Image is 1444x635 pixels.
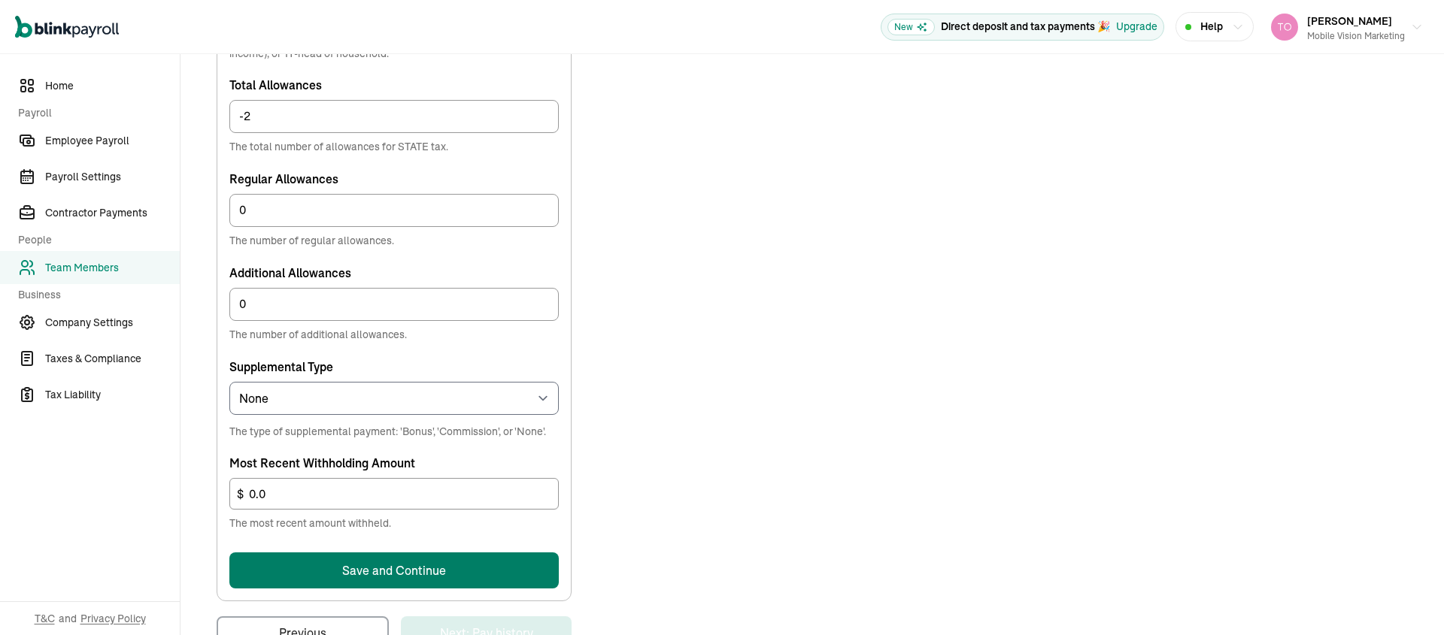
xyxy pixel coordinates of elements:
[237,485,244,503] span: $
[229,100,559,133] input: Total Allowances
[229,424,559,439] span: The type of supplemental payment: 'Bonus', 'Commission', or 'None'.
[229,358,559,376] label: Supplemental Type
[229,194,559,227] input: Regular Allowances
[45,133,180,149] span: Employee Payroll
[941,19,1110,35] p: Direct deposit and tax payments 🎉
[1200,19,1223,35] span: Help
[229,516,559,531] span: The most recent amount withheld.
[229,327,559,343] span: The number of additional allowances.
[887,19,935,35] span: New
[229,233,559,249] span: The number of regular allowances.
[229,288,559,321] input: Additional Allowances
[15,5,119,49] nav: Global
[229,552,559,588] button: Save and Continue
[45,387,180,403] span: Tax Liability
[80,611,146,626] span: Privacy Policy
[1116,19,1157,35] button: Upgrade
[18,287,171,303] span: Business
[45,315,180,331] span: Company Settings
[1176,12,1254,41] button: Help
[229,454,559,472] label: Most Recent Withholding Amount
[229,170,559,188] label: Regular Allowances
[1307,29,1405,43] div: Mobile Vision Marketing
[1107,31,1444,635] iframe: Chat Widget
[1265,8,1429,46] button: [PERSON_NAME]Mobile Vision Marketing
[229,478,559,510] input: 0.00
[45,260,180,276] span: Team Members
[35,611,55,626] span: T&C
[45,169,180,185] span: Payroll Settings
[45,78,180,94] span: Home
[229,264,559,282] label: Additional Allowances
[229,139,559,155] span: The total number of allowances for STATE tax.
[18,105,171,121] span: Payroll
[45,205,180,221] span: Contractor Payments
[45,351,180,367] span: Taxes & Compliance
[1307,14,1392,28] span: [PERSON_NAME]
[229,76,559,94] label: Total Allowances
[18,232,171,248] span: People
